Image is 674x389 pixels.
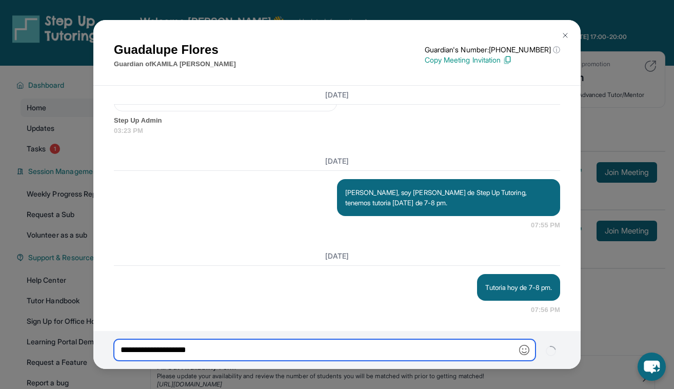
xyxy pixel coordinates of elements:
h3: [DATE] [114,90,560,100]
h3: [DATE] [114,251,560,261]
button: chat-button [638,353,666,381]
span: ⓘ [553,45,560,55]
p: Copy Meeting Invitation [425,55,560,65]
span: 07:56 PM [531,305,560,315]
span: Step Up Admin [114,115,560,126]
span: 03:23 PM [114,126,560,136]
h3: [DATE] [114,156,560,166]
span: 07:55 PM [531,220,560,230]
p: Guardian's Number: [PHONE_NUMBER] [425,45,560,55]
p: Guardian of KAMILA [PERSON_NAME] [114,59,236,69]
p: [PERSON_NAME], soy [PERSON_NAME] de Step Up Tutoring, tenemos tutoria [DATE] de 7-8 pm. [345,187,552,208]
img: Copy Icon [503,55,512,65]
img: Close Icon [561,31,569,40]
img: Emoji [519,345,529,355]
p: Tutoria hoy de 7-8 pm. [485,282,552,293]
h1: Guadalupe Flores [114,41,236,59]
